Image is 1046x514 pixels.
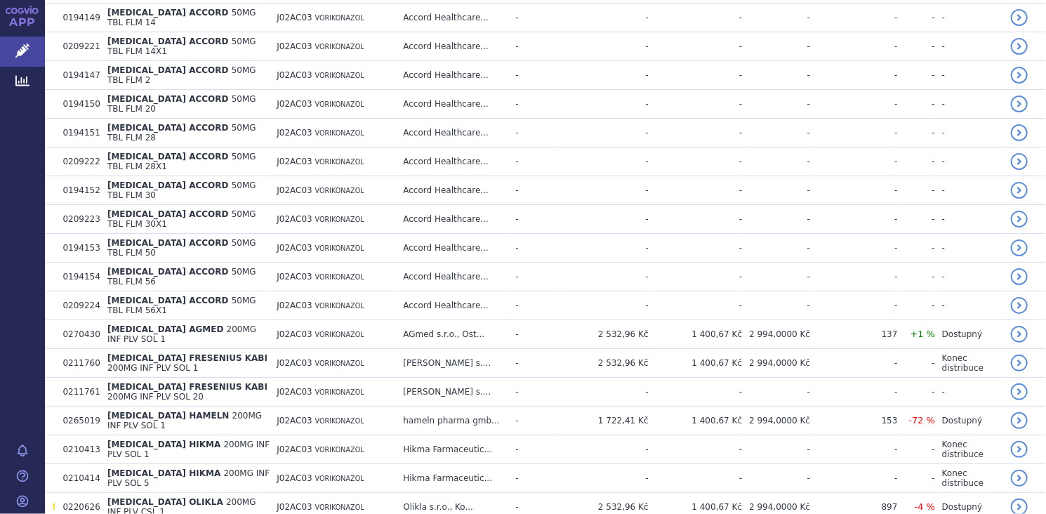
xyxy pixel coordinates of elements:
a: detail [1011,383,1028,400]
span: J02AC03 [277,70,312,80]
td: 0211760 [55,349,100,378]
td: - [810,263,897,291]
td: - [898,234,935,263]
td: - [810,90,897,119]
td: - [559,205,649,234]
span: VORIKONAZOL [315,273,364,281]
td: - [508,4,558,32]
a: detail [1011,412,1028,429]
td: 0209222 [55,147,100,176]
td: - [649,176,743,205]
span: [MEDICAL_DATA] HIKMA [107,468,220,478]
td: - [935,234,1004,263]
span: VORIKONAZOL [315,216,364,223]
span: J02AC03 [277,41,312,51]
span: [MEDICAL_DATA] FRESENIUS KABI [107,382,267,392]
td: - [810,61,897,90]
td: - [935,205,1004,234]
td: - [810,349,897,378]
td: - [508,291,558,320]
a: detail [1011,355,1028,371]
td: Accord Healthcare... [396,291,508,320]
td: 137 [810,320,897,349]
span: J02AC03 [277,329,312,339]
td: - [508,147,558,176]
td: - [559,234,649,263]
td: - [898,61,935,90]
a: detail [1011,95,1028,112]
span: VORIKONAZOL [315,302,364,310]
a: detail [1011,470,1028,487]
span: J02AC03 [277,128,312,138]
td: - [935,291,1004,320]
span: J02AC03 [277,416,312,426]
td: - [559,147,649,176]
span: [MEDICAL_DATA] ACCORD [107,8,229,18]
span: +1 % [911,329,935,339]
span: J02AC03 [277,214,312,224]
td: 0209221 [55,32,100,61]
td: - [508,378,558,407]
td: - [508,61,558,90]
td: Accord Healthcare... [396,205,508,234]
span: J02AC03 [277,243,312,253]
td: - [742,32,810,61]
span: [MEDICAL_DATA] ACCORD [107,152,229,162]
span: 200MG INF PLV SOL 5 [107,468,270,488]
span: VORIKONAZOL [315,244,364,252]
span: [MEDICAL_DATA] AGMED [107,324,224,334]
span: J02AC03 [277,502,312,512]
span: 50MG TBL FLM 30 [107,180,256,200]
td: - [559,4,649,32]
td: - [898,90,935,119]
span: VORIKONAZOL [315,503,364,511]
td: - [898,349,935,378]
span: 200MG INF PLV SOL 1 [107,411,262,430]
td: 0209224 [55,291,100,320]
td: Accord Healthcare... [396,32,508,61]
td: - [935,32,1004,61]
td: - [649,4,743,32]
span: 50MG TBL FLM 20 [107,94,256,114]
span: 50MG TBL FLM 30X1 [107,209,256,229]
td: - [559,263,649,291]
td: Accord Healthcare... [396,4,508,32]
a: detail [1011,297,1028,314]
span: J02AC03 [277,387,312,397]
span: [MEDICAL_DATA] ACCORD [107,65,229,75]
span: 50MG TBL FLM 56 [107,267,256,286]
span: J02AC03 [277,358,312,368]
td: 0210414 [55,464,100,493]
span: [MEDICAL_DATA] ACCORD [107,94,229,104]
td: - [742,147,810,176]
span: [MEDICAL_DATA] ACCORD [107,37,229,46]
td: Hikma Farmaceutic... [396,464,508,493]
td: - [559,61,649,90]
span: [MEDICAL_DATA] OLIKLA [107,497,223,507]
span: VORIKONAZOL [315,475,364,482]
td: - [508,234,558,263]
td: - [935,263,1004,291]
td: Accord Healthcare... [396,119,508,147]
td: - [810,234,897,263]
td: - [508,176,558,205]
td: - [649,90,743,119]
td: Dostupný [935,407,1004,435]
td: 2 994,0000 Kč [742,320,810,349]
span: 50MG TBL FLM 50 [107,238,256,258]
span: 50MG TBL FLM 28 [107,123,256,143]
span: VORIKONAZOL [315,14,364,22]
td: - [742,90,810,119]
td: - [742,464,810,493]
td: 0209223 [55,205,100,234]
td: - [742,234,810,263]
span: 200MG INF PLV SOL 20 [107,392,204,402]
td: 2 532,96 Kč [559,349,649,378]
span: 50MG TBL FLM 28X1 [107,152,256,171]
td: 1 722,41 Kč [559,407,649,435]
td: - [649,119,743,147]
a: detail [1011,326,1028,343]
td: - [742,205,810,234]
td: 0194150 [55,90,100,119]
td: 0194154 [55,263,100,291]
